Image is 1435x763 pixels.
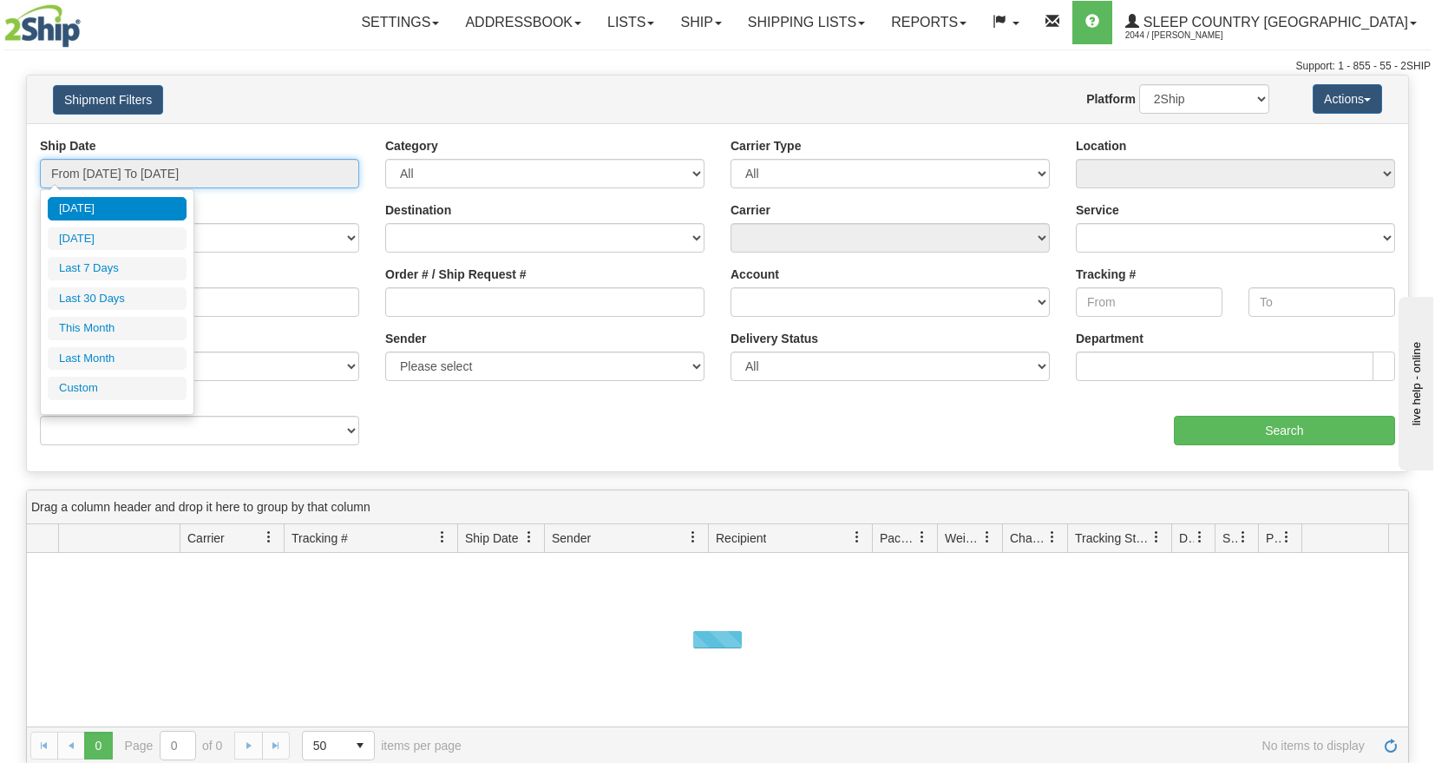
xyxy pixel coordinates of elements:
div: Support: 1 - 855 - 55 - 2SHIP [4,59,1431,74]
span: Ship Date [465,529,518,547]
li: [DATE] [48,197,187,220]
a: Tracking Status filter column settings [1142,523,1171,552]
span: Sleep Country [GEOGRAPHIC_DATA] [1139,15,1408,30]
span: Delivery Status [1179,529,1194,547]
label: Service [1076,201,1119,219]
span: Weight [945,529,981,547]
a: Delivery Status filter column settings [1185,523,1215,552]
input: To [1248,287,1395,317]
div: grid grouping header [27,490,1408,524]
label: Carrier Type [731,137,801,155]
label: Location [1076,137,1126,155]
label: Department [1076,330,1143,347]
a: Shipment Issues filter column settings [1229,523,1258,552]
span: Tracking Status [1075,529,1150,547]
span: Page sizes drop down [302,731,375,760]
li: Last 30 Days [48,287,187,311]
span: Charge [1010,529,1046,547]
label: Carrier [731,201,770,219]
a: Recipient filter column settings [842,523,872,552]
div: live help - online [13,15,161,28]
button: Actions [1313,84,1382,114]
label: Ship Date [40,137,96,155]
iframe: chat widget [1395,293,1433,470]
span: Carrier [187,529,225,547]
a: Lists [594,1,667,44]
span: Page of 0 [125,731,223,760]
label: Order # / Ship Request # [385,266,527,283]
li: This Month [48,317,187,340]
li: Last 7 Days [48,257,187,280]
img: logo2044.jpg [4,4,81,48]
span: Sender [552,529,591,547]
a: Settings [348,1,452,44]
label: Destination [385,201,451,219]
label: Category [385,137,438,155]
span: 50 [313,737,336,754]
a: Ship Date filter column settings [514,523,544,552]
a: Sender filter column settings [678,523,708,552]
a: Carrier filter column settings [254,523,284,552]
a: Refresh [1377,732,1405,760]
span: Recipient [716,529,766,547]
span: 2044 / [PERSON_NAME] [1125,27,1255,44]
a: Packages filter column settings [908,523,937,552]
button: Shipment Filters [53,85,163,115]
span: items per page [302,731,462,760]
span: Tracking # [292,529,348,547]
a: Addressbook [452,1,594,44]
li: [DATE] [48,227,187,251]
a: Shipping lists [735,1,878,44]
a: Pickup Status filter column settings [1272,523,1301,552]
a: Reports [878,1,980,44]
a: Weight filter column settings [973,523,1002,552]
span: Page 0 [84,732,112,760]
a: Charge filter column settings [1038,523,1067,552]
span: Shipment Issues [1222,529,1237,547]
span: select [346,732,374,760]
span: No items to display [486,739,1365,753]
input: From [1076,287,1222,317]
a: Tracking # filter column settings [428,523,457,552]
label: Platform [1086,90,1136,108]
a: Ship [667,1,734,44]
label: Account [731,266,779,283]
span: Pickup Status [1266,529,1281,547]
label: Delivery Status [731,330,818,347]
label: Tracking # [1076,266,1136,283]
li: Last Month [48,347,187,371]
a: Sleep Country [GEOGRAPHIC_DATA] 2044 / [PERSON_NAME] [1112,1,1430,44]
input: Search [1174,416,1395,445]
label: Sender [385,330,426,347]
li: Custom [48,377,187,400]
span: Packages [880,529,916,547]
